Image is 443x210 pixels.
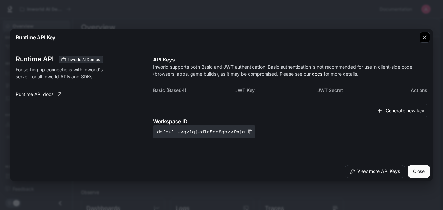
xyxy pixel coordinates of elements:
[400,82,427,98] th: Actions
[374,104,427,118] button: Generate new key
[235,82,317,98] th: JWT Key
[153,82,235,98] th: Basic (Base64)
[65,57,102,62] span: Inworld AI Demos
[16,66,115,80] p: For setting up connections with Inworld's server for all Inworld APIs and SDKs.
[153,56,427,63] p: API Keys
[16,56,53,62] h3: Runtime API
[153,63,427,77] p: Inworld supports both Basic and JWT authentication. Basic authentication is not recommended for u...
[59,56,103,63] div: These keys will apply to your current workspace only
[345,165,405,178] button: View more API Keys
[16,33,55,41] p: Runtime API Key
[13,88,64,101] a: Runtime API docs
[317,82,400,98] th: JWT Secret
[153,125,255,138] button: default-vgzlqjzdlr5cq9gbzvfwja
[312,71,322,77] a: docs
[153,117,427,125] p: Workspace ID
[408,165,430,178] button: Close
